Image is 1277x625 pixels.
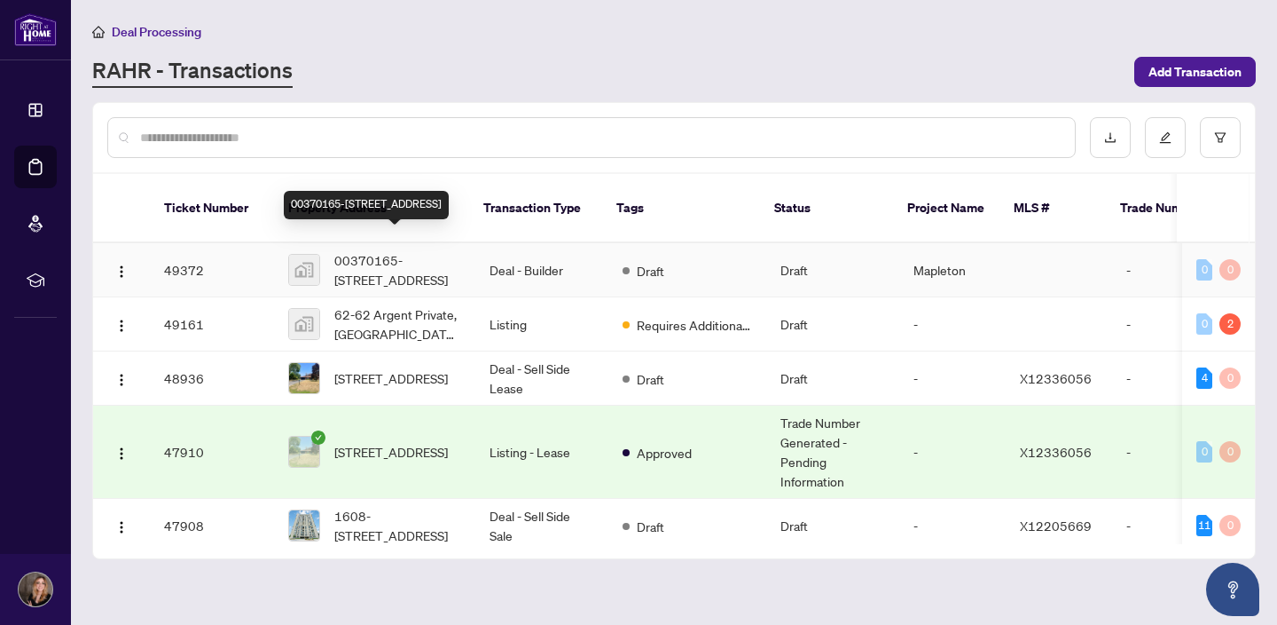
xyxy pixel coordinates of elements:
div: 0 [1219,368,1241,389]
td: Draft [766,243,899,297]
img: Logo [114,447,129,461]
div: 0 [1219,441,1241,463]
img: thumbnail-img [289,510,319,541]
span: Add Transaction [1148,58,1242,86]
span: [STREET_ADDRESS] [334,368,448,388]
img: thumbnail-img [289,437,319,467]
td: Draft [766,499,899,553]
td: Draft [766,352,899,406]
td: Listing - Lease [475,406,608,499]
div: 2 [1219,313,1241,335]
td: Deal - Sell Side Lease [475,352,608,406]
td: - [1112,352,1236,406]
span: 1608-[STREET_ADDRESS] [334,506,461,545]
span: filter [1214,131,1226,144]
td: Mapleton [899,243,1006,297]
td: - [1112,243,1236,297]
span: check-circle [311,431,325,445]
span: [STREET_ADDRESS] [334,442,448,462]
td: - [1112,499,1236,553]
span: download [1104,131,1116,144]
img: Logo [114,319,129,333]
span: Approved [637,443,692,463]
a: RAHR - Transactions [92,56,293,88]
button: Logo [107,310,136,338]
img: logo [14,13,57,46]
td: Listing [475,297,608,352]
td: 47910 [150,406,274,499]
div: 00370165-[STREET_ADDRESS] [284,191,449,219]
td: 48936 [150,352,274,406]
span: Deal Processing [112,24,201,40]
button: Add Transaction [1134,57,1256,87]
th: Trade Number [1106,174,1230,243]
button: Logo [107,438,136,466]
span: Draft [637,261,664,281]
button: edit [1145,117,1186,158]
button: Logo [107,364,136,392]
td: - [899,499,1006,553]
span: X12336056 [1020,444,1092,460]
th: MLS # [999,174,1106,243]
th: Tags [602,174,760,243]
span: 00370165-[STREET_ADDRESS] [334,250,461,289]
span: edit [1159,131,1171,144]
td: - [1112,406,1236,499]
span: home [92,26,105,38]
th: Ticket Number [150,174,274,243]
td: - [899,297,1006,352]
th: Transaction Type [469,174,602,243]
div: 0 [1219,515,1241,536]
img: Profile Icon [19,573,52,606]
button: Logo [107,256,136,284]
span: X12205669 [1020,518,1092,534]
div: 0 [1196,441,1212,463]
img: Logo [114,520,129,534]
td: Deal - Builder [475,243,608,297]
div: 11 [1196,515,1212,536]
img: thumbnail-img [289,255,319,285]
td: Deal - Sell Side Sale [475,499,608,553]
img: Logo [114,265,129,279]
td: Trade Number Generated - Pending Information [766,406,899,499]
div: 0 [1196,259,1212,281]
span: 62-62 Argent Private, [GEOGRAPHIC_DATA], [GEOGRAPHIC_DATA], [GEOGRAPHIC_DATA] [334,305,461,344]
div: 0 [1196,313,1212,335]
img: thumbnail-img [289,309,319,339]
div: 4 [1196,368,1212,389]
span: Draft [637,369,664,389]
td: - [899,406,1006,499]
th: Status [760,174,893,243]
td: - [1112,297,1236,352]
th: Project Name [893,174,999,243]
img: Logo [114,373,129,387]
td: 49161 [150,297,274,352]
button: download [1090,117,1131,158]
span: X12336056 [1020,370,1092,386]
img: thumbnail-img [289,363,319,393]
span: Requires Additional Docs [637,315,752,335]
button: Open asap [1206,563,1259,616]
td: 47908 [150,499,274,553]
button: Logo [107,511,136,540]
td: Draft [766,297,899,352]
div: 0 [1219,259,1241,281]
button: filter [1200,117,1241,158]
td: 49372 [150,243,274,297]
th: Property Address [274,174,469,243]
span: Draft [637,517,664,536]
td: - [899,352,1006,406]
